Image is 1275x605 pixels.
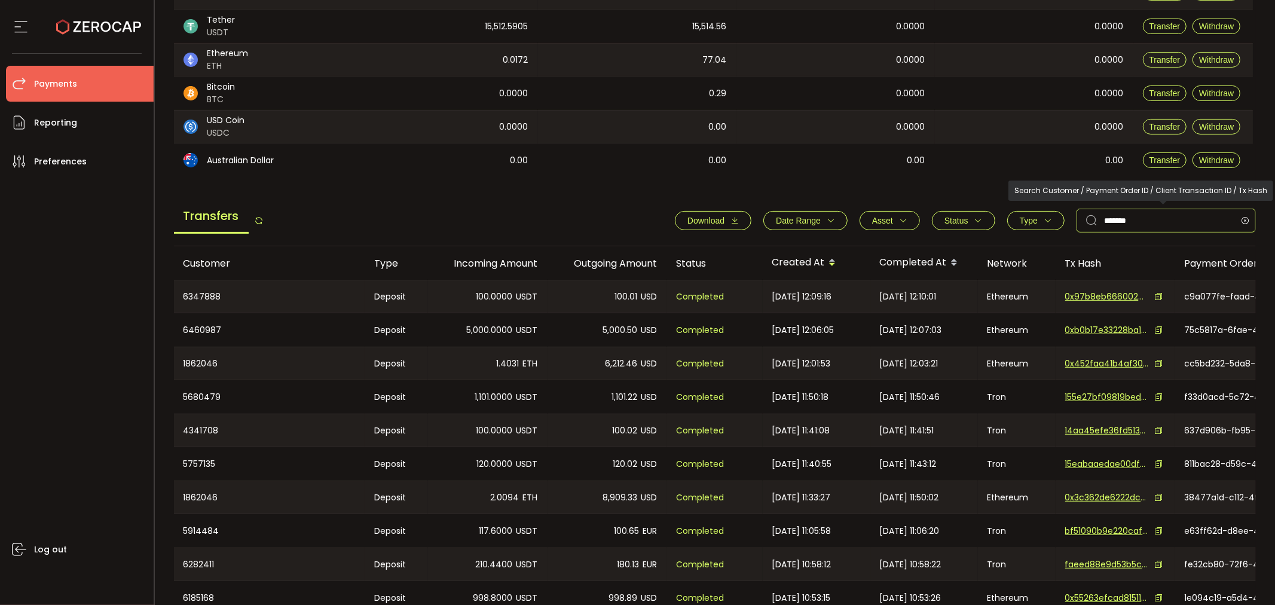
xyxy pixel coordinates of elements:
[897,120,925,134] span: 0.0000
[772,390,829,404] span: [DATE] 11:50:18
[860,211,920,230] button: Asset
[641,591,658,605] span: USD
[503,53,528,67] span: 0.0172
[643,524,658,538] span: EUR
[880,424,934,438] span: [DATE] 11:41:51
[978,414,1056,447] div: Tron
[776,216,821,225] span: Date Range
[365,280,428,313] div: Deposit
[614,524,640,538] span: 100.65
[174,347,365,380] div: 1862046
[687,216,724,225] span: Download
[516,424,538,438] span: USDT
[516,457,538,471] span: USDT
[606,357,638,371] span: 6,212.46
[1199,55,1234,65] span: Withdraw
[677,491,724,505] span: Completed
[184,19,198,33] img: usdt_portfolio.svg
[491,491,519,505] span: 2.0094
[207,93,236,106] span: BTC
[675,211,751,230] button: Download
[1065,391,1149,404] span: 155e27bf09819bedde6b83757d71878c12e4838d302eeb043b667e362d96751d
[184,120,198,134] img: usdc_portfolio.svg
[1095,53,1124,67] span: 0.0000
[641,424,658,438] span: USD
[365,256,428,270] div: Type
[772,524,831,538] span: [DATE] 11:05:58
[677,290,724,304] span: Completed
[428,256,548,270] div: Incoming Amount
[872,216,893,225] span: Asset
[1143,85,1187,101] button: Transfer
[1065,525,1149,537] span: bf51090b9e220caf0b880ef0ee6392ca3101332fab60710f43c0ed0603e01638
[763,211,848,230] button: Date Range
[365,548,428,580] div: Deposit
[174,380,365,414] div: 5680479
[1149,88,1181,98] span: Transfer
[34,153,87,170] span: Preferences
[1065,357,1149,370] span: 0x452faa41b4af3067626ea72fa81282be38207553c0a7ced62e1f8044975a454a
[1199,22,1234,31] span: Withdraw
[1056,256,1175,270] div: Tx Hash
[880,357,938,371] span: [DATE] 12:03:21
[641,290,658,304] span: USD
[897,20,925,33] span: 0.0000
[932,211,995,230] button: Status
[772,424,830,438] span: [DATE] 11:41:08
[174,280,365,313] div: 6347888
[613,424,638,438] span: 100.02
[174,256,365,270] div: Customer
[703,53,727,67] span: 77.04
[1143,119,1187,135] button: Transfer
[1185,324,1268,337] span: 75c5817a-6fae-49ea-bdb4-1e983baf0669
[207,47,249,60] span: Ethereum
[978,447,1056,481] div: Tron
[365,313,428,347] div: Deposit
[907,154,925,167] span: 0.00
[207,81,236,93] span: Bitcoin
[207,60,249,72] span: ETH
[479,524,513,538] span: 117.6000
[772,290,832,304] span: [DATE] 12:09:16
[523,491,538,505] span: ETH
[174,313,365,347] div: 6460987
[1095,87,1124,100] span: 0.0000
[1149,155,1181,165] span: Transfer
[1199,122,1234,132] span: Withdraw
[516,390,538,404] span: USDT
[1185,357,1268,370] span: cc5bd232-5da8-4236-8b06-48fe37fd943c
[516,290,538,304] span: USDT
[1065,458,1149,470] span: 15eabaaedae00df5c5c7fa9aee2bd58f93411d8206a2c380fc00e3a56810b681
[978,313,1056,347] div: Ethereum
[978,548,1056,580] div: Tron
[184,153,198,167] img: aud_portfolio.svg
[174,447,365,481] div: 5757135
[978,280,1056,313] div: Ethereum
[617,558,640,572] span: 180.13
[944,216,968,225] span: Status
[1065,424,1149,437] span: 14aa45efe36fd5139fea655099ae3e6eeb5f44daee406c9e16d9df5837141d41
[1199,88,1234,98] span: Withdraw
[772,357,831,371] span: [DATE] 12:01:53
[880,323,942,337] span: [DATE] 12:07:03
[1143,52,1187,68] button: Transfer
[880,390,940,404] span: [DATE] 11:50:46
[1193,152,1240,168] button: Withdraw
[34,75,77,93] span: Payments
[1065,291,1149,303] span: 0x97b8eb66600200d69276734457a28ef01188ba00834ad3fec3919056b616af7c
[880,491,939,505] span: [DATE] 11:50:02
[677,524,724,538] span: Completed
[978,256,1056,270] div: Network
[477,457,513,471] span: 120.0000
[641,357,658,371] span: USD
[1149,55,1181,65] span: Transfer
[516,591,538,605] span: USDT
[643,558,658,572] span: EUR
[174,200,249,234] span: Transfers
[207,127,245,139] span: USDC
[485,20,528,33] span: 15,512.5905
[677,591,724,605] span: Completed
[523,357,538,371] span: ETH
[880,558,941,572] span: [DATE] 10:58:22
[1185,291,1268,303] span: c9a077fe-faad-492b-a99d-4c98b8ad855f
